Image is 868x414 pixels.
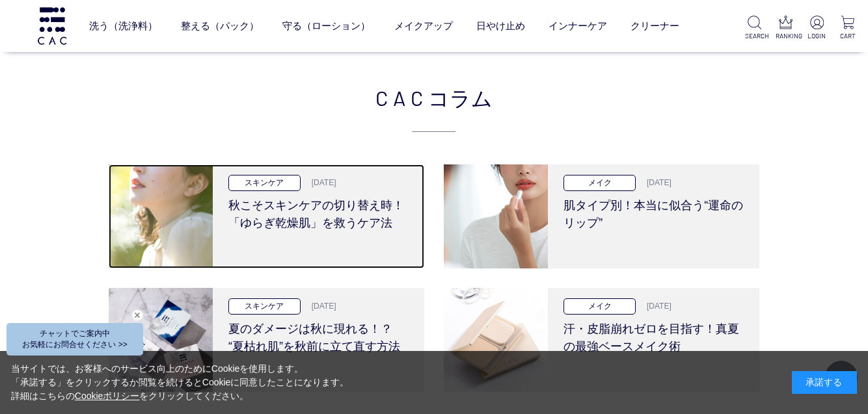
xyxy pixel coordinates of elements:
p: RANKING [776,31,796,41]
p: スキンケア [228,175,301,191]
a: 整える（パック） [181,9,259,44]
a: 秋こそスキンケアの切り替え時！「ゆらぎ乾燥肌」を救うケア法 loading= スキンケア [DATE] 秋こそスキンケアの切り替え時！「ゆらぎ乾燥肌」を救うケア法 [109,164,424,268]
a: 夏のダメージは秋に現れる！？ “夏枯れ肌”を秋前に立て直す方法 スキンケア [DATE] 夏のダメージは秋に現れる！？ “夏枯れ肌”を秋前に立て直す方法 [109,288,424,392]
div: 承諾する [792,371,857,394]
p: LOGIN [807,31,827,41]
a: SEARCH [745,16,765,41]
img: 肌タイプ別！本当に似合う“運命のリップ” [444,164,548,268]
a: 洗う（洗浄料） [89,9,157,44]
p: SEARCH [745,31,765,41]
h3: 夏のダメージは秋に現れる！？ “夏枯れ肌”を秋前に立て直す方法 [228,315,409,356]
div: 当サイトでは、お客様へのサービス向上のためにCookieを使用します。 「承諾する」をクリックするか閲覧を続けるとCookieに同意したことになります。 詳細はこちらの をクリックしてください。 [11,362,349,403]
p: メイク [563,298,636,315]
img: 汗・皮脂崩れゼロを目指す！真夏の最強ベースメイク術 [444,288,548,392]
p: CART [837,31,858,41]
a: 日やけ止め [476,9,525,44]
span: コラム [428,82,493,113]
h3: 秋こそスキンケアの切り替え時！「ゆらぎ乾燥肌」を救うケア法 [228,191,409,232]
img: 夏のダメージは秋に現れる！？ “夏枯れ肌”を秋前に立て直す方法 [109,288,213,392]
a: RANKING [776,16,796,41]
a: CART [837,16,858,41]
a: クリーナー [631,9,679,44]
h3: 汗・皮脂崩れゼロを目指す！真夏の最強ベースメイク術 [563,315,744,356]
p: [DATE] [639,300,671,312]
p: [DATE] [304,177,336,188]
img: 秋こそスキンケアの切り替え時！「ゆらぎ乾燥肌」を救うケア法 loading= [109,164,213,268]
h3: 肌タイプ別！本当に似合う“運命のリップ” [563,191,744,232]
a: インナーケア [549,9,607,44]
p: スキンケア [228,298,301,315]
a: メイクアップ [394,9,453,44]
a: LOGIN [807,16,827,41]
p: メイク [563,175,636,191]
a: 肌タイプ別！本当に似合う“運命のリップ” メイク [DATE] 肌タイプ別！本当に似合う“運命のリップ” [444,164,759,268]
a: 汗・皮脂崩れゼロを目指す！真夏の最強ベースメイク術 メイク [DATE] 汗・皮脂崩れゼロを目指す！真夏の最強ベースメイク術 [444,288,759,392]
a: Cookieポリシー [75,391,140,401]
h2: CAC [109,82,760,132]
img: logo [36,7,68,44]
p: [DATE] [639,177,671,188]
a: 守る（ローション） [282,9,370,44]
p: [DATE] [304,300,336,312]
